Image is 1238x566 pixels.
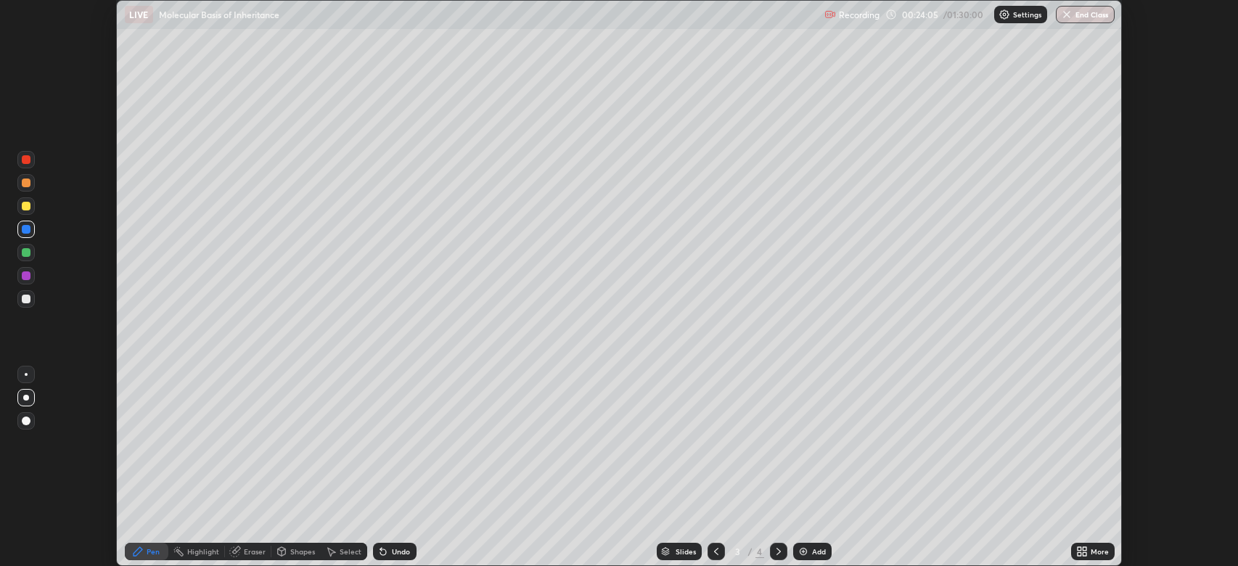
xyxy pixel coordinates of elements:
p: Recording [839,9,880,20]
div: 4 [755,545,764,558]
div: Add [812,548,826,555]
p: Settings [1013,11,1041,18]
p: Molecular Basis of Inheritance [159,9,279,20]
div: Highlight [187,548,219,555]
div: Shapes [290,548,315,555]
div: More [1091,548,1109,555]
button: End Class [1056,6,1115,23]
p: LIVE [129,9,149,20]
img: recording.375f2c34.svg [824,9,836,20]
div: Select [340,548,361,555]
img: class-settings-icons [999,9,1010,20]
img: end-class-cross [1061,9,1073,20]
div: Pen [147,548,160,555]
div: / [748,547,753,556]
div: Undo [392,548,410,555]
div: 3 [731,547,745,556]
div: Slides [676,548,696,555]
img: add-slide-button [798,546,809,557]
div: Eraser [244,548,266,555]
